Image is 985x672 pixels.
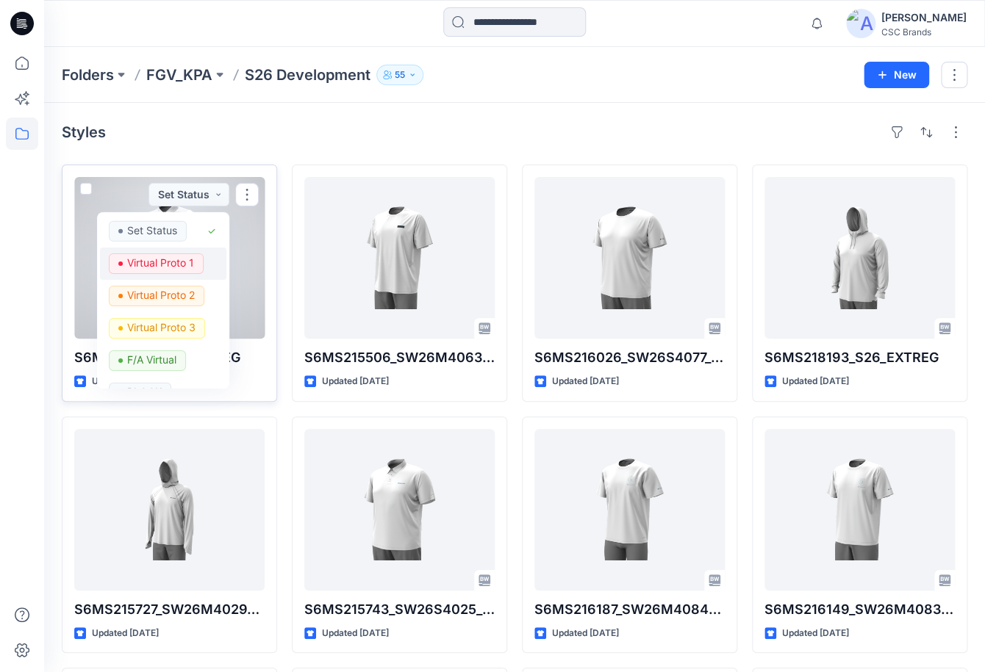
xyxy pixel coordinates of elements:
[146,65,212,85] a: FGV_KPA
[782,626,849,641] p: Updated [DATE]
[62,123,106,141] h4: Styles
[534,429,725,590] a: S6MS216187_SW26M4084_S26_PAREG
[552,374,619,389] p: Updated [DATE]
[245,65,370,85] p: S26 Development
[395,67,405,83] p: 55
[782,374,849,389] p: Updated [DATE]
[881,26,967,37] div: CSC Brands
[534,599,725,620] p: S6MS216187_SW26M4084_S26_PAREG
[74,429,265,590] a: S6MS215727_SW26M4029_S26_GLREG
[92,626,159,641] p: Updated [DATE]
[764,177,955,339] a: S6MS218193_S26_EXTREG
[127,221,177,240] p: Set Status
[127,286,195,305] p: Virtual Proto 2
[127,318,196,337] p: Virtual Proto 3
[304,177,495,339] a: S6MS215506_SW26M4063_S26_GLREL
[74,177,265,339] a: S6MS218590_S26_GLREG
[764,347,955,368] p: S6MS218193_S26_EXTREG
[304,429,495,590] a: S6MS215743_SW26S4025_S26_EXTREG
[304,599,495,620] p: S6MS215743_SW26S4025_S26_EXTREG
[534,177,725,339] a: S6MS216026_SW26S4077_S26_EXTREG
[74,347,265,368] p: S6MS218590_S26_GLREG
[864,62,929,88] button: New
[322,626,389,641] p: Updated [DATE]
[74,599,265,620] p: S6MS215727_SW26M4029_S26_GLREG
[881,9,967,26] div: [PERSON_NAME]
[304,347,495,368] p: S6MS215506_SW26M4063_S26_GLREL
[376,65,423,85] button: 55
[322,374,389,389] p: Updated [DATE]
[552,626,619,641] p: Updated [DATE]
[764,429,955,590] a: S6MS216149_SW26M4083_S26_PAREG
[62,65,114,85] a: Folders
[127,253,194,272] p: Virtual Proto 1
[534,347,725,368] p: S6MS216026_SW26S4077_S26_EXTREG
[92,374,209,389] p: Updated a few seconds ago
[846,9,875,38] img: avatar
[127,350,176,369] p: F/A Virtual
[127,383,162,402] p: BLOCK
[764,599,955,620] p: S6MS216149_SW26M4083_S26_PAREG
